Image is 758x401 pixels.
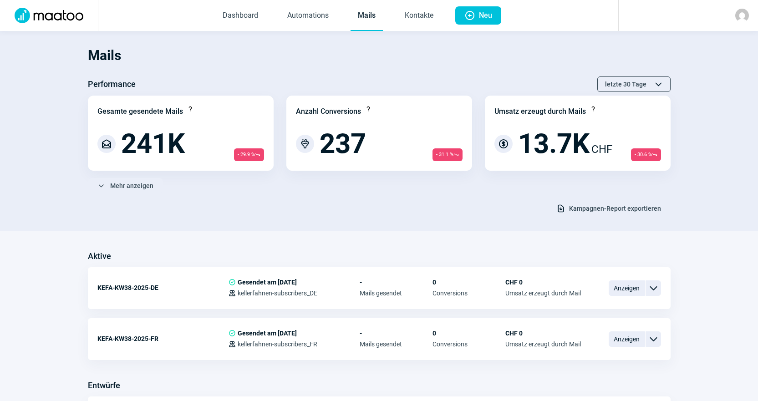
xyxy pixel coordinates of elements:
[97,106,183,117] div: Gesamte gesendete Mails
[234,148,264,161] span: - 29.9 %
[360,279,432,286] span: -
[547,201,671,216] button: Kampagnen-Report exportieren
[432,340,505,348] span: Conversions
[215,1,265,31] a: Dashboard
[432,279,505,286] span: 0
[735,9,749,22] img: avatar
[494,106,586,117] div: Umsatz erzeugt durch Mails
[505,289,581,297] span: Umsatz erzeugt durch Mail
[432,330,505,337] span: 0
[238,289,317,297] span: kellerfahnen-subscribers_DE
[121,130,185,157] span: 241K
[591,141,612,157] span: CHF
[505,279,581,286] span: CHF 0
[88,249,111,264] h3: Aktive
[360,340,432,348] span: Mails gesendet
[320,130,366,157] span: 237
[455,6,501,25] button: Neu
[97,279,229,297] div: KEFA-KW38-2025-DE
[605,77,646,91] span: letzte 30 Tage
[505,340,581,348] span: Umsatz erzeugt durch Mail
[505,330,581,337] span: CHF 0
[518,130,590,157] span: 13.7K
[88,178,163,193] button: Mehr anzeigen
[88,378,120,393] h3: Entwürfe
[569,201,661,216] span: Kampagnen-Report exportieren
[110,178,153,193] span: Mehr anzeigen
[609,331,645,347] span: Anzeigen
[280,1,336,31] a: Automations
[97,330,229,348] div: KEFA-KW38-2025-FR
[432,148,463,161] span: - 31.1 %
[238,330,297,337] span: Gesendet am [DATE]
[397,1,441,31] a: Kontakte
[296,106,361,117] div: Anzahl Conversions
[360,330,432,337] span: -
[609,280,645,296] span: Anzeigen
[631,148,661,161] span: - 30.6 %
[432,289,505,297] span: Conversions
[238,279,297,286] span: Gesendet am [DATE]
[351,1,383,31] a: Mails
[238,340,317,348] span: kellerfahnen-subscribers_FR
[9,8,89,23] img: Logo
[88,40,671,71] h1: Mails
[479,6,492,25] span: Neu
[88,77,136,91] h3: Performance
[360,289,432,297] span: Mails gesendet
